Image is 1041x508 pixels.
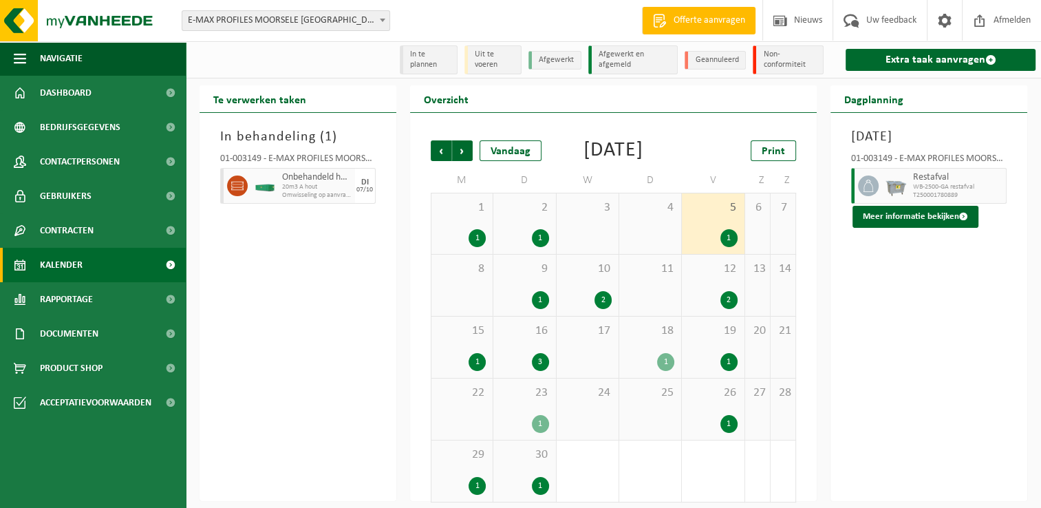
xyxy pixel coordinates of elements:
span: 12 [689,262,737,277]
span: 16 [500,324,548,339]
span: 11 [626,262,674,277]
li: Uit te voeren [464,45,522,74]
span: 23 [500,385,548,401]
span: 29 [438,447,486,463]
li: Afgewerkt en afgemeld [588,45,678,74]
a: Print [751,140,796,161]
div: 1 [532,291,549,309]
span: 21 [777,324,788,339]
li: Geannuleerd [685,51,746,70]
div: 1 [532,415,549,433]
div: 1 [469,353,486,371]
span: 28 [777,385,788,401]
h2: Te verwerken taken [200,85,320,112]
h2: Overzicht [410,85,482,112]
span: 5 [689,200,737,215]
span: Restafval [913,172,1002,183]
span: 17 [564,324,612,339]
div: 1 [532,477,549,495]
span: Omwisseling op aanvraag [282,191,352,200]
span: E-MAX PROFILES MOORSELE NV - MOORSELE [182,11,389,30]
li: Afgewerkt [528,51,581,70]
div: 1 [720,353,738,371]
div: 1 [720,229,738,247]
span: 25 [626,385,674,401]
div: 1 [532,229,549,247]
h2: Dagplanning [830,85,917,112]
td: W [557,168,619,193]
span: Vorige [431,140,451,161]
td: D [619,168,682,193]
div: 2 [720,291,738,309]
div: 3 [532,353,549,371]
div: 1 [469,229,486,247]
span: 1 [325,130,332,144]
h3: In behandeling ( ) [220,127,376,147]
span: Rapportage [40,282,93,317]
a: Offerte aanvragen [642,7,755,34]
h3: [DATE] [851,127,1007,147]
span: Product Shop [40,351,103,385]
span: 19 [689,324,737,339]
span: Dashboard [40,76,92,110]
span: 10 [564,262,612,277]
span: Contracten [40,213,94,248]
li: In te plannen [400,45,458,74]
span: 14 [777,262,788,277]
img: WB-2500-GAL-GY-01 [886,176,906,196]
div: 1 [720,415,738,433]
td: V [682,168,744,193]
span: 13 [752,262,763,277]
div: 01-003149 - E-MAX PROFILES MOORSELE [GEOGRAPHIC_DATA] - [GEOGRAPHIC_DATA] [851,154,1007,168]
span: Contactpersonen [40,145,120,179]
td: M [431,168,493,193]
span: 30 [500,447,548,463]
span: Acceptatievoorwaarden [40,385,151,420]
button: Meer informatie bekijken [852,206,978,228]
td: Z [771,168,796,193]
span: 3 [564,200,612,215]
img: HK-XC-20-GN-00 [255,181,275,191]
div: 1 [657,353,674,371]
span: Volgende [452,140,473,161]
span: 22 [438,385,486,401]
span: Gebruikers [40,179,92,213]
span: 18 [626,324,674,339]
span: Kalender [40,248,83,282]
span: 7 [777,200,788,215]
a: Extra taak aanvragen [846,49,1035,71]
div: 2 [594,291,612,309]
span: 2 [500,200,548,215]
span: 4 [626,200,674,215]
span: 6 [752,200,763,215]
span: Navigatie [40,41,83,76]
span: WB-2500-GA restafval [913,183,1002,191]
td: Z [745,168,771,193]
span: Onbehandeld hout (A) [282,172,352,183]
div: Vandaag [480,140,541,161]
li: Non-conformiteit [753,45,823,74]
div: 1 [469,477,486,495]
div: 01-003149 - E-MAX PROFILES MOORSELE [GEOGRAPHIC_DATA] - [GEOGRAPHIC_DATA] [220,154,376,168]
div: 07/10 [356,187,373,193]
span: E-MAX PROFILES MOORSELE NV - MOORSELE [182,10,390,31]
span: 9 [500,262,548,277]
span: 20m3 A hout [282,183,352,191]
span: 26 [689,385,737,401]
span: 8 [438,262,486,277]
div: [DATE] [583,140,643,161]
span: Print [762,146,785,157]
span: 27 [752,385,763,401]
span: 15 [438,324,486,339]
span: Documenten [40,317,98,351]
span: 24 [564,385,612,401]
td: D [493,168,556,193]
span: Offerte aanvragen [670,14,749,28]
span: Bedrijfsgegevens [40,110,120,145]
span: 20 [752,324,763,339]
span: T250001780889 [913,191,1002,200]
div: DI [361,178,369,187]
span: 1 [438,200,486,215]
